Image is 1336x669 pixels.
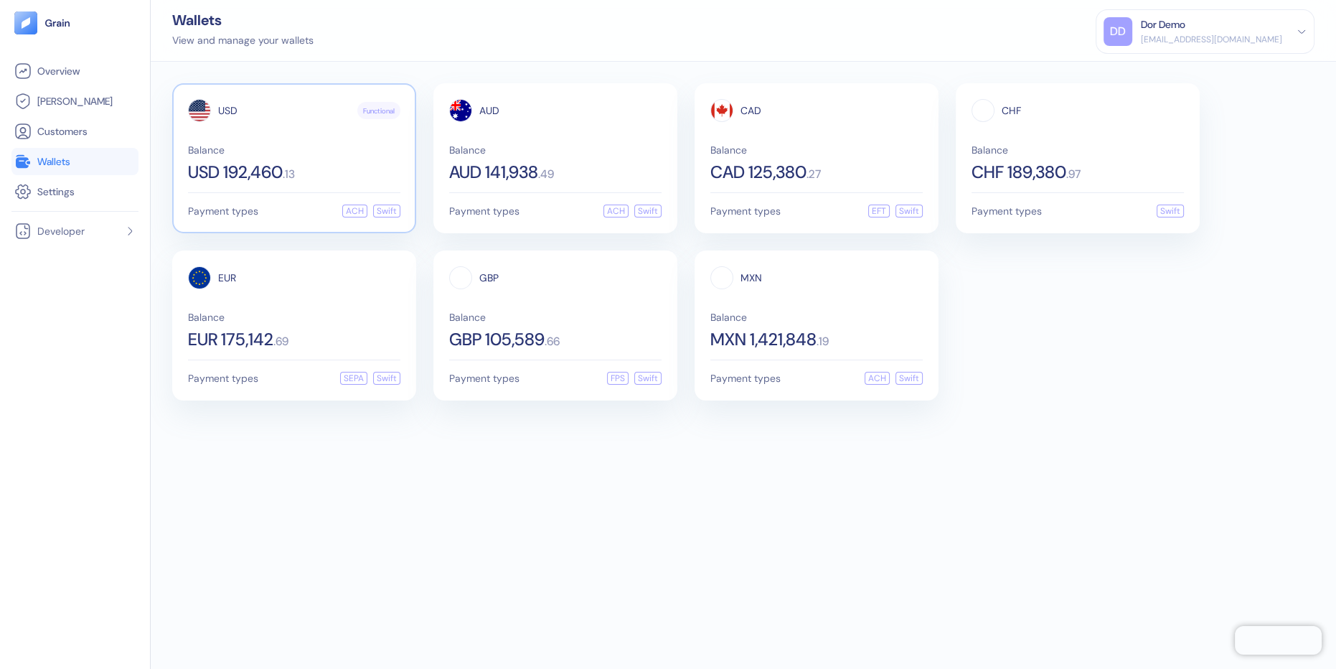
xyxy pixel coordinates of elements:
[188,206,258,216] span: Payment types
[806,169,821,180] span: . 27
[14,153,136,170] a: Wallets
[479,273,499,283] span: GBP
[14,123,136,140] a: Customers
[1002,106,1021,116] span: CHF
[972,145,1184,155] span: Balance
[710,145,923,155] span: Balance
[603,205,629,217] div: ACH
[44,18,71,28] img: logo
[972,206,1042,216] span: Payment types
[37,94,113,108] span: [PERSON_NAME]
[188,312,400,322] span: Balance
[37,224,85,238] span: Developer
[740,106,761,116] span: CAD
[479,106,499,116] span: AUD
[188,373,258,383] span: Payment types
[710,312,923,322] span: Balance
[188,331,273,348] span: EUR 175,142
[14,62,136,80] a: Overview
[545,336,560,347] span: . 66
[37,154,70,169] span: Wallets
[449,331,545,348] span: GBP 105,589
[363,106,395,116] span: Functional
[14,11,37,34] img: logo-tablet-V2.svg
[283,169,295,180] span: . 13
[634,205,662,217] div: Swift
[218,273,236,283] span: EUR
[1141,17,1185,32] div: Dor Demo
[710,164,806,181] span: CAD 125,380
[607,372,629,385] div: FPS
[14,93,136,110] a: [PERSON_NAME]
[740,273,762,283] span: MXN
[14,183,136,200] a: Settings
[37,124,88,139] span: Customers
[1235,626,1322,655] iframe: Chatra live chat
[340,372,367,385] div: SEPA
[218,106,237,116] span: USD
[1104,17,1132,46] div: DD
[710,331,817,348] span: MXN 1,421,848
[449,373,519,383] span: Payment types
[188,164,283,181] span: USD 192,460
[172,33,314,48] div: View and manage your wallets
[273,336,288,347] span: . 69
[1141,33,1282,46] div: [EMAIL_ADDRESS][DOMAIN_NAME]
[342,205,367,217] div: ACH
[188,145,400,155] span: Balance
[449,206,519,216] span: Payment types
[172,13,314,27] div: Wallets
[710,373,781,383] span: Payment types
[373,372,400,385] div: Swift
[538,169,554,180] span: . 49
[449,145,662,155] span: Balance
[1157,205,1184,217] div: Swift
[37,64,80,78] span: Overview
[449,164,538,181] span: AUD 141,938
[817,336,829,347] span: . 19
[449,312,662,322] span: Balance
[373,205,400,217] div: Swift
[634,372,662,385] div: Swift
[710,206,781,216] span: Payment types
[972,164,1066,181] span: CHF 189,380
[868,205,890,217] div: EFT
[37,184,75,199] span: Settings
[1066,169,1081,180] span: . 97
[865,372,890,385] div: ACH
[895,372,923,385] div: Swift
[895,205,923,217] div: Swift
